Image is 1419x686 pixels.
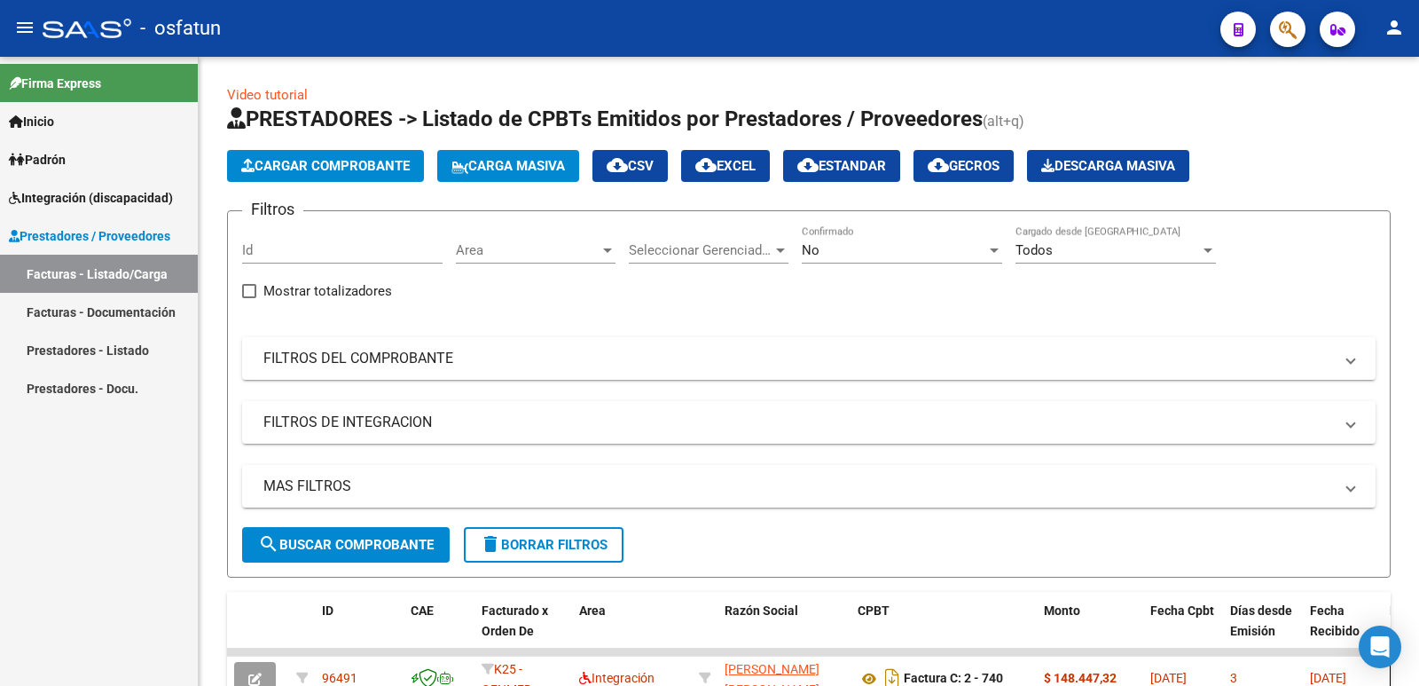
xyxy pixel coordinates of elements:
span: Todos [1015,242,1053,258]
span: ID [322,603,333,618]
span: - osfatun [140,9,221,48]
span: Area [456,242,600,258]
button: Gecros [913,150,1014,182]
span: [DATE] [1150,671,1187,685]
span: CAE [411,603,434,618]
app-download-masive: Descarga masiva de comprobantes (adjuntos) [1027,150,1189,182]
mat-icon: cloud_download [797,154,819,176]
span: CPBT [858,603,890,618]
span: Días desde Emisión [1230,603,1292,638]
span: Gecros [928,158,1000,174]
span: Buscar Comprobante [258,537,434,553]
mat-panel-title: MAS FILTROS [263,477,1333,496]
span: PRESTADORES -> Listado de CPBTs Emitidos por Prestadores / Proveedores [227,106,983,131]
span: Fecha Cpbt [1150,603,1214,618]
span: Razón Social [725,603,798,618]
datatable-header-cell: Días desde Emisión [1223,592,1303,670]
span: Fecha Recibido [1310,603,1360,638]
span: 96491 [322,671,357,685]
mat-panel-title: FILTROS DE INTEGRACION [263,413,1333,432]
datatable-header-cell: Fecha Cpbt [1143,592,1223,670]
datatable-header-cell: Fecha Recibido [1303,592,1383,670]
span: Estandar [797,158,886,174]
button: Buscar Comprobante [242,527,450,563]
span: Carga Masiva [451,158,565,174]
span: Inicio [9,112,54,131]
span: EXCEL [695,158,756,174]
span: [DATE] [1310,671,1346,685]
h3: Filtros [242,197,303,222]
span: Integración [579,671,655,685]
span: Area [579,603,606,618]
strong: $ 148.447,32 [1044,671,1117,685]
mat-panel-title: FILTROS DEL COMPROBANTE [263,349,1333,368]
button: Descarga Masiva [1027,150,1189,182]
span: (alt+q) [983,113,1024,130]
strong: Factura C: 2 - 740 [904,672,1003,686]
span: Mostrar totalizadores [263,280,392,302]
button: Carga Masiva [437,150,579,182]
datatable-header-cell: Razón Social [717,592,851,670]
span: Descarga Masiva [1041,158,1175,174]
mat-icon: cloud_download [695,154,717,176]
datatable-header-cell: CPBT [851,592,1037,670]
span: No [802,242,819,258]
span: Integración (discapacidad) [9,188,173,208]
datatable-header-cell: Monto [1037,592,1143,670]
div: Open Intercom Messenger [1359,626,1401,668]
mat-icon: person [1384,17,1405,38]
mat-expansion-panel-header: FILTROS DEL COMPROBANTE [242,337,1376,380]
button: Cargar Comprobante [227,150,424,182]
button: EXCEL [681,150,770,182]
span: Firma Express [9,74,101,93]
a: Video tutorial [227,87,308,103]
span: Borrar Filtros [480,537,608,553]
button: CSV [592,150,668,182]
span: Facturado x Orden De [482,603,548,638]
span: CSV [607,158,654,174]
mat-icon: search [258,533,279,555]
mat-icon: cloud_download [928,154,949,176]
mat-icon: cloud_download [607,154,628,176]
mat-icon: menu [14,17,35,38]
span: Cargar Comprobante [241,158,410,174]
button: Borrar Filtros [464,527,623,563]
span: Padrón [9,150,66,170]
datatable-header-cell: ID [315,592,404,670]
mat-expansion-panel-header: FILTROS DE INTEGRACION [242,401,1376,444]
datatable-header-cell: Facturado x Orden De [474,592,572,670]
mat-icon: delete [480,533,501,555]
datatable-header-cell: Area [572,592,692,670]
button: Estandar [783,150,900,182]
span: Monto [1044,603,1080,618]
datatable-header-cell: CAE [404,592,474,670]
span: 3 [1230,671,1237,685]
mat-expansion-panel-header: MAS FILTROS [242,465,1376,508]
span: Seleccionar Gerenciador [629,242,772,258]
span: Prestadores / Proveedores [9,226,170,246]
